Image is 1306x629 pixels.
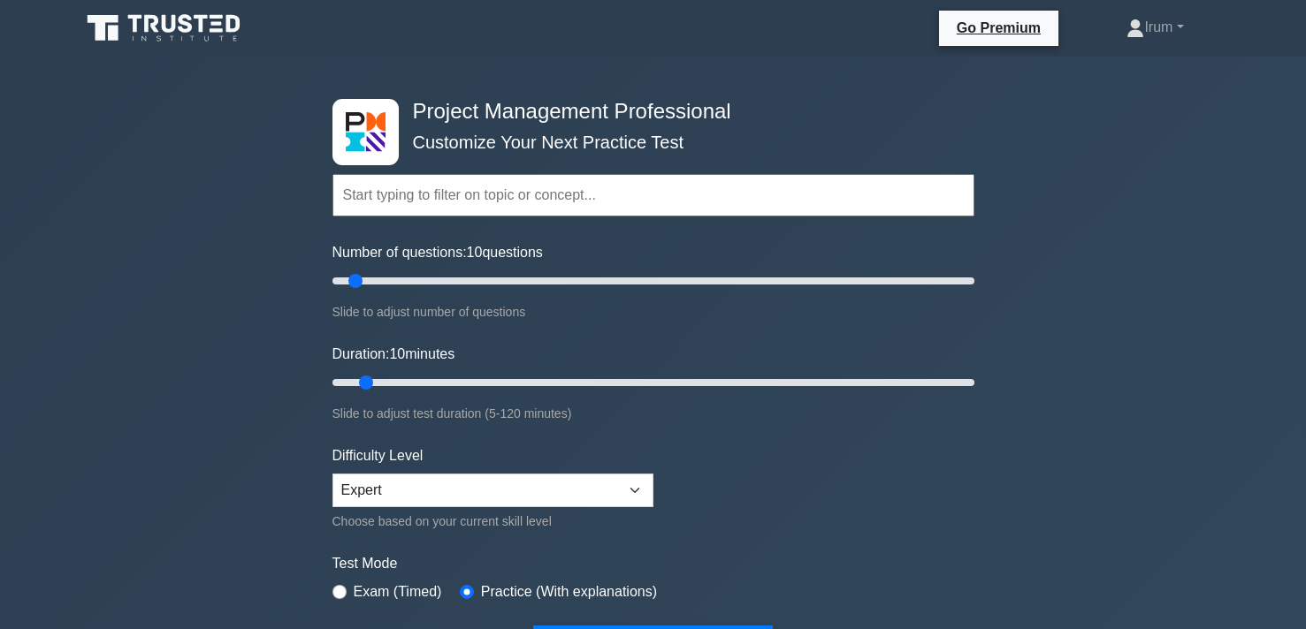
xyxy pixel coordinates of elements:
a: Irum [1084,10,1226,45]
label: Exam (Timed) [354,581,442,602]
label: Duration: minutes [332,344,455,365]
h4: Project Management Professional [406,99,888,125]
div: Choose based on your current skill level [332,511,653,532]
div: Slide to adjust number of questions [332,301,974,322]
span: 10 [389,346,405,361]
input: Start typing to filter on topic or concept... [332,174,974,216]
label: Test Mode [332,553,974,574]
span: 10 [467,245,483,260]
label: Number of questions: questions [332,242,543,263]
label: Difficulty Level [332,445,424,466]
label: Practice (With explanations) [481,581,657,602]
div: Slide to adjust test duration (5-120 minutes) [332,403,974,424]
a: Go Premium [946,17,1051,39]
